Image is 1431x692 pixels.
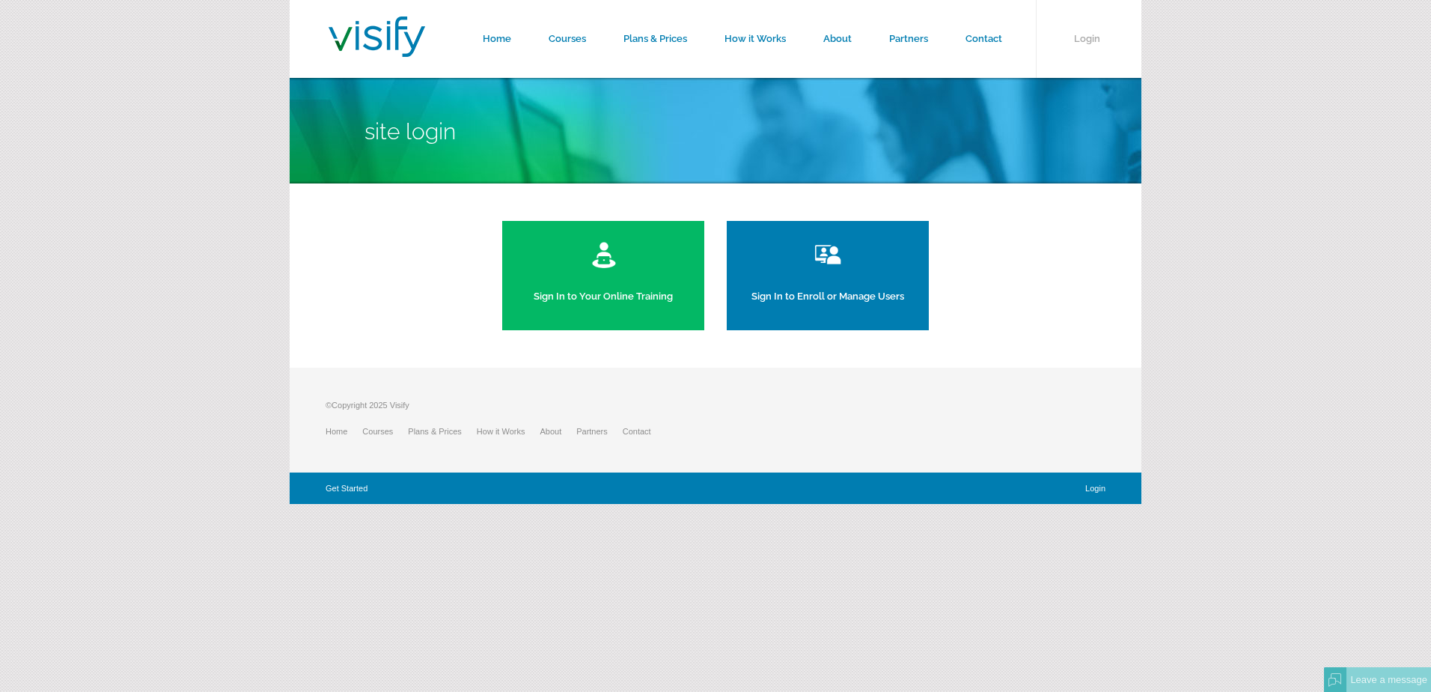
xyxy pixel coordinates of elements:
a: About [540,427,576,436]
img: Visify Training [329,16,425,57]
img: training [591,240,617,270]
span: Copyright 2025 Visify [332,401,409,410]
div: Leave a message [1346,667,1431,692]
a: Visify Training [329,40,425,61]
p: © [326,398,666,420]
a: Plans & Prices [408,427,477,436]
span: Site Login [364,118,456,145]
a: Login [1085,484,1105,493]
a: Partners [576,427,623,436]
a: How it Works [477,427,540,436]
img: manage users [811,240,845,270]
a: Home [326,427,362,436]
a: Get Started [326,484,367,493]
a: Contact [623,427,666,436]
a: Sign In to Enroll or Manage Users [727,221,929,330]
a: Courses [362,427,408,436]
a: Sign In to Your Online Training [502,221,704,330]
img: Offline [1328,673,1342,687]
